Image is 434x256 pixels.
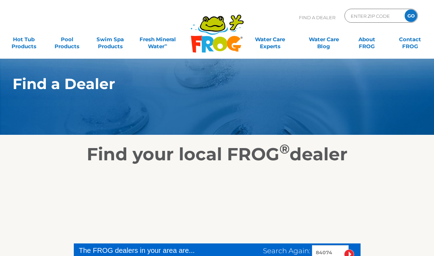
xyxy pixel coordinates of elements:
sup: ® [279,141,290,157]
a: AboutFROG [350,32,384,46]
a: Swim SpaProducts [93,32,127,46]
a: PoolProducts [50,32,84,46]
span: Search Again: [263,247,310,255]
h2: Find your local FROG dealer [2,144,432,165]
div: The FROG dealers in your area are... [79,245,220,256]
input: Zip Code Form [350,11,397,21]
input: GO [405,9,417,22]
a: ContactFROG [393,32,427,46]
p: Find A Dealer [299,9,335,26]
h1: Find a Dealer [13,75,389,92]
sup: ∞ [164,42,167,47]
a: Fresh MineralWater∞ [137,32,179,46]
a: Water CareExperts [243,32,297,46]
a: Hot TubProducts [7,32,41,46]
a: Water CareBlog [307,32,341,46]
